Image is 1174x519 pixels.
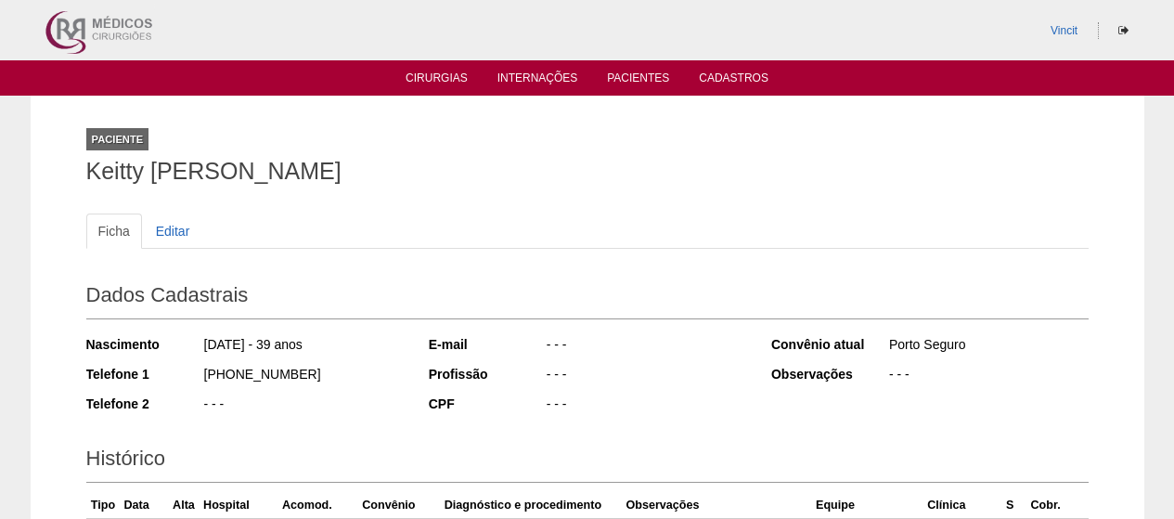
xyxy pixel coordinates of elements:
div: Convênio atual [771,335,887,354]
th: S [1002,492,1026,519]
div: Observações [771,365,887,383]
th: Acomod. [278,492,358,519]
h2: Dados Cadastrais [86,277,1089,319]
h2: Histórico [86,440,1089,483]
div: - - - [887,365,1089,388]
a: Cadastros [699,71,768,90]
th: Hospital [200,492,278,519]
a: Pacientes [607,71,669,90]
div: - - - [202,395,404,418]
div: - - - [545,365,746,388]
th: Clínica [923,492,1002,519]
div: Profissão [429,365,545,383]
th: Equipe [812,492,923,519]
a: Ficha [86,214,142,249]
div: Paciente [86,128,149,150]
th: Cobr. [1026,492,1066,519]
a: Cirurgias [406,71,468,90]
a: Editar [144,214,202,249]
div: Nascimento [86,335,202,354]
div: - - - [545,335,746,358]
th: Alta [168,492,200,519]
a: Vincit [1051,24,1077,37]
div: Telefone 2 [86,395,202,413]
div: Porto Seguro [887,335,1089,358]
div: - - - [545,395,746,418]
div: [PHONE_NUMBER] [202,365,404,388]
div: E-mail [429,335,545,354]
th: Diagnóstico e procedimento [441,492,623,519]
div: [DATE] - 39 anos [202,335,404,358]
th: Tipo [86,492,121,519]
div: CPF [429,395,545,413]
a: Internações [497,71,578,90]
th: Convênio [358,492,441,519]
h1: Keitty [PERSON_NAME] [86,160,1089,183]
th: Data [121,492,168,519]
i: Sair [1118,25,1129,36]
th: Observações [622,492,812,519]
div: Telefone 1 [86,365,202,383]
